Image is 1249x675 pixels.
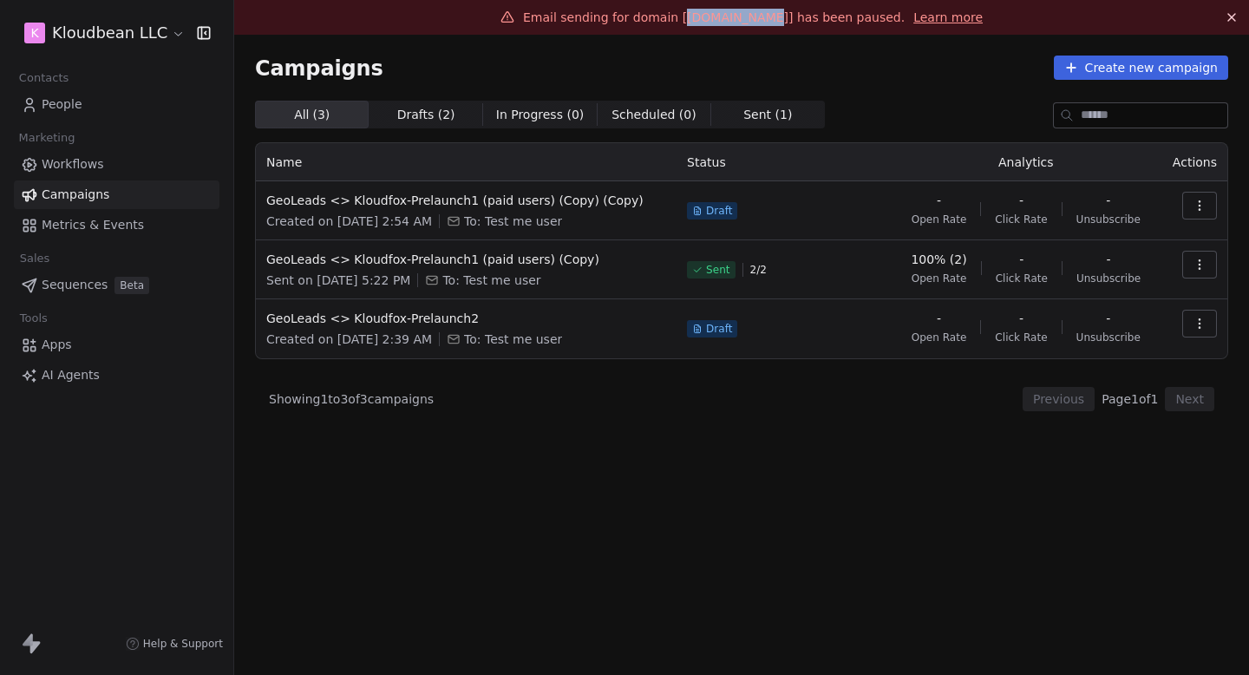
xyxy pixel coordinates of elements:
[143,637,223,651] span: Help & Support
[14,211,219,239] a: Metrics & Events
[464,213,562,230] span: To: Test me user
[1106,310,1110,327] span: -
[21,18,185,48] button: KKloudbean LLC
[1102,390,1158,408] span: Page 1 of 1
[937,192,941,209] span: -
[114,277,149,294] span: Beta
[706,322,732,336] span: Draft
[14,150,219,179] a: Workflows
[1019,192,1023,209] span: -
[42,366,100,384] span: AI Agents
[996,272,1048,285] span: Click Rate
[1165,387,1214,411] button: Next
[706,204,732,218] span: Draft
[12,305,55,331] span: Tools
[912,213,967,226] span: Open Rate
[266,310,666,327] span: GeoLeads <> Kloudfox-Prelaunch2
[266,272,410,289] span: Sent on [DATE] 5:22 PM
[1054,56,1228,80] button: Create new campaign
[1106,192,1110,209] span: -
[14,180,219,209] a: Campaigns
[42,186,109,204] span: Campaigns
[42,336,72,354] span: Apps
[1023,387,1095,411] button: Previous
[42,216,144,234] span: Metrics & Events
[256,143,677,181] th: Name
[743,106,792,124] span: Sent ( 1 )
[912,331,967,344] span: Open Rate
[995,331,1047,344] span: Click Rate
[995,213,1047,226] span: Click Rate
[1019,251,1023,268] span: -
[611,106,696,124] span: Scheduled ( 0 )
[496,106,585,124] span: In Progress ( 0 )
[269,390,434,408] span: Showing 1 to 3 of 3 campaigns
[266,192,666,209] span: GeoLeads <> Kloudfox-Prelaunch1 (paid users) (Copy) (Copy)
[126,637,223,651] a: Help & Support
[14,331,219,359] a: Apps
[523,10,905,24] span: Email sending for domain [[DOMAIN_NAME]] has been paused.
[14,361,219,390] a: AI Agents
[464,331,562,348] span: To: Test me user
[397,106,455,124] span: Drafts ( 2 )
[42,276,108,294] span: Sequences
[266,331,432,348] span: Created on [DATE] 2:39 AM
[14,271,219,299] a: SequencesBeta
[1159,143,1227,181] th: Actions
[30,24,38,42] span: K
[1076,213,1141,226] span: Unsubscribe
[1076,331,1141,344] span: Unsubscribe
[52,22,167,44] span: Kloudbean LLC
[266,251,666,268] span: GeoLeads <> Kloudfox-Prelaunch1 (paid users) (Copy)
[255,56,383,80] span: Campaigns
[937,310,941,327] span: -
[1076,272,1141,285] span: Unsubscribe
[12,246,57,272] span: Sales
[14,90,219,119] a: People
[706,263,729,277] span: Sent
[912,272,967,285] span: Open Rate
[42,95,82,114] span: People
[42,155,104,174] span: Workflows
[266,213,432,230] span: Created on [DATE] 2:54 AM
[893,143,1158,181] th: Analytics
[11,65,76,91] span: Contacts
[913,9,983,26] a: Learn more
[750,263,767,277] span: 2 / 2
[911,251,966,268] span: 100% (2)
[1019,310,1023,327] span: -
[677,143,893,181] th: Status
[11,125,82,151] span: Marketing
[1107,251,1111,268] span: -
[442,272,540,289] span: To: Test me user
